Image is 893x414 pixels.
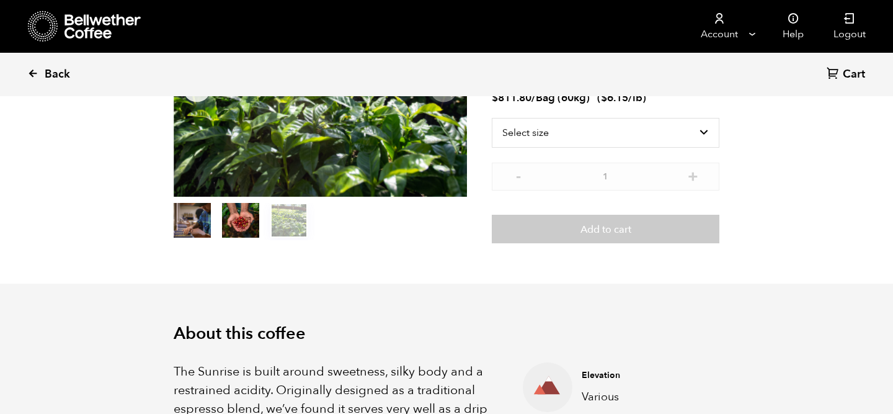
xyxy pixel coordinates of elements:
span: ( ) [597,91,646,105]
bdi: 811.80 [492,91,531,105]
span: Back [45,67,70,82]
bdi: 6.15 [601,91,628,105]
button: + [685,169,701,181]
h2: About this coffee [174,324,719,344]
span: / [531,91,536,105]
span: /lb [628,91,642,105]
a: Cart [827,66,868,83]
p: Various [582,389,700,405]
button: Add to cart [492,215,719,243]
span: Cart [843,67,865,82]
span: $ [492,91,498,105]
h4: Elevation [582,369,700,382]
button: - [510,169,526,181]
span: $ [601,91,607,105]
span: Bag (60kg) [536,91,590,105]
